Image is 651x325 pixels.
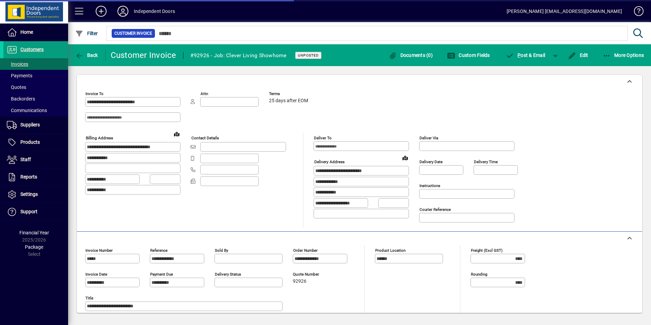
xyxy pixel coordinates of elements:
[447,52,490,58] span: Custom Fields
[85,272,107,277] mat-label: Invoice date
[20,191,38,197] span: Settings
[74,27,100,40] button: Filter
[474,159,498,164] mat-label: Delivery time
[7,108,47,113] span: Communications
[387,49,434,61] button: Documents (0)
[20,29,33,35] span: Home
[314,136,332,140] mat-label: Deliver To
[85,248,113,253] mat-label: Invoice number
[134,6,175,17] div: Independent Doors
[471,248,503,253] mat-label: Freight (excl GST)
[111,50,176,61] div: Customer Invoice
[518,52,521,58] span: P
[298,53,319,58] span: Unposted
[3,203,68,220] a: Support
[75,52,98,58] span: Back
[566,49,590,61] button: Edit
[293,272,334,277] span: Quote number
[601,49,646,61] button: More Options
[400,152,411,163] a: View on map
[7,84,26,90] span: Quotes
[7,61,28,67] span: Invoices
[3,105,68,116] a: Communications
[3,70,68,81] a: Payments
[25,244,43,250] span: Package
[150,248,168,253] mat-label: Reference
[445,49,492,61] button: Custom Fields
[3,93,68,105] a: Backorders
[171,128,182,139] a: View on map
[19,230,49,235] span: Financial Year
[419,136,438,140] mat-label: Deliver via
[419,159,443,164] mat-label: Delivery date
[150,272,173,277] mat-label: Payment due
[7,96,35,102] span: Backorders
[503,49,549,61] button: Post & Email
[507,6,622,17] div: [PERSON_NAME] [EMAIL_ADDRESS][DOMAIN_NAME]
[568,52,588,58] span: Edit
[506,52,545,58] span: ost & Email
[20,122,40,127] span: Suppliers
[20,209,37,214] span: Support
[74,49,100,61] button: Back
[114,30,152,37] span: Customer Invoice
[3,24,68,41] a: Home
[3,169,68,186] a: Reports
[215,248,228,253] mat-label: Sold by
[269,92,310,96] span: Terms
[85,296,93,300] mat-label: Title
[603,52,644,58] span: More Options
[269,98,308,104] span: 25 days after EOM
[388,52,433,58] span: Documents (0)
[190,50,287,61] div: #92926 - Job: Clever Living Showhome
[20,157,31,162] span: Staff
[68,49,106,61] app-page-header-button: Back
[293,279,306,284] span: 92926
[215,272,241,277] mat-label: Delivery status
[20,174,37,180] span: Reports
[3,134,68,151] a: Products
[20,139,40,145] span: Products
[471,272,487,277] mat-label: Rounding
[629,1,642,24] a: Knowledge Base
[7,73,32,78] span: Payments
[375,248,406,253] mat-label: Product location
[3,151,68,168] a: Staff
[3,117,68,134] a: Suppliers
[3,58,68,70] a: Invoices
[419,183,440,188] mat-label: Instructions
[75,31,98,36] span: Filter
[201,91,208,96] mat-label: Attn
[3,81,68,93] a: Quotes
[419,207,451,212] mat-label: Courier Reference
[112,5,134,17] button: Profile
[85,91,104,96] mat-label: Invoice To
[20,47,44,52] span: Customers
[3,186,68,203] a: Settings
[293,248,318,253] mat-label: Order number
[90,5,112,17] button: Add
